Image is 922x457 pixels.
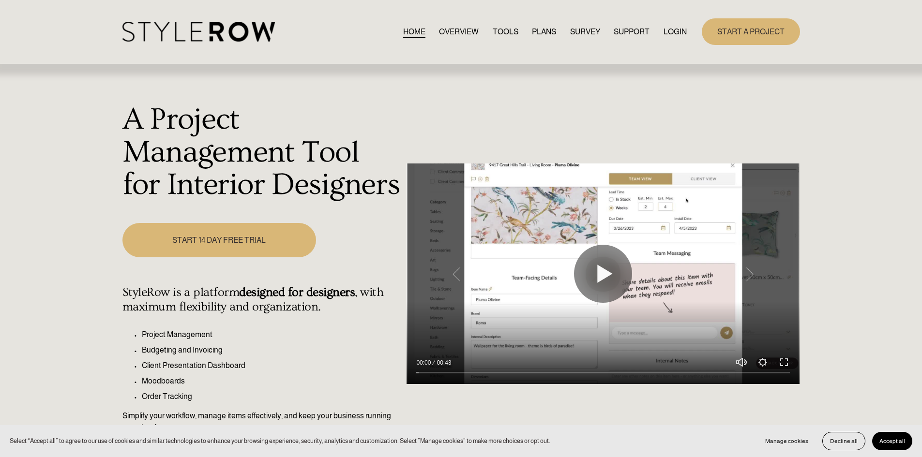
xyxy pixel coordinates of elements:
[439,25,479,38] a: OVERVIEW
[10,436,550,445] p: Select “Accept all” to agree to our use of cookies and similar technologies to enhance your brows...
[493,25,518,38] a: TOOLS
[122,285,402,314] h4: StyleRow is a platform , with maximum flexibility and organization.
[403,25,425,38] a: HOME
[433,358,453,368] div: Duration
[532,25,556,38] a: PLANS
[416,358,433,368] div: Current time
[416,369,790,376] input: Seek
[822,432,865,450] button: Decline all
[570,25,600,38] a: SURVEY
[142,360,402,371] p: Client Presentation Dashboard
[142,375,402,387] p: Moodboards
[664,25,687,38] a: LOGIN
[239,285,355,299] strong: designed for designers
[142,329,402,340] p: Project Management
[614,25,650,38] a: folder dropdown
[122,410,402,433] p: Simplify your workflow, manage items effectively, and keep your business running seamlessly.
[142,344,402,356] p: Budgeting and Invoicing
[122,22,275,42] img: StyleRow
[758,432,816,450] button: Manage cookies
[830,438,858,444] span: Decline all
[765,438,808,444] span: Manage cookies
[574,245,632,303] button: Play
[872,432,912,450] button: Accept all
[614,26,650,38] span: SUPPORT
[702,18,800,45] a: START A PROJECT
[122,223,316,257] a: START 14 DAY FREE TRIAL
[122,103,402,202] h1: A Project Management Tool for Interior Designers
[879,438,905,444] span: Accept all
[142,391,402,402] p: Order Tracking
